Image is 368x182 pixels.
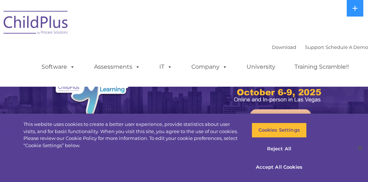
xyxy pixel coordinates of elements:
[305,44,324,50] a: Support
[252,141,307,156] button: Reject All
[184,60,235,74] a: Company
[34,60,82,74] a: Software
[272,44,368,50] font: |
[352,140,368,156] button: Close
[252,123,307,138] button: Cookies Settings
[287,60,356,74] a: Training Scramble!!
[87,60,147,74] a: Assessments
[152,60,179,74] a: IT
[239,60,283,74] a: University
[252,160,307,175] button: Accept All Cookies
[250,109,311,126] a: Learn More
[23,121,240,149] div: This website uses cookies to create a better user experience, provide statistics about user visit...
[272,44,296,50] a: Download
[325,44,368,50] a: Schedule A Demo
